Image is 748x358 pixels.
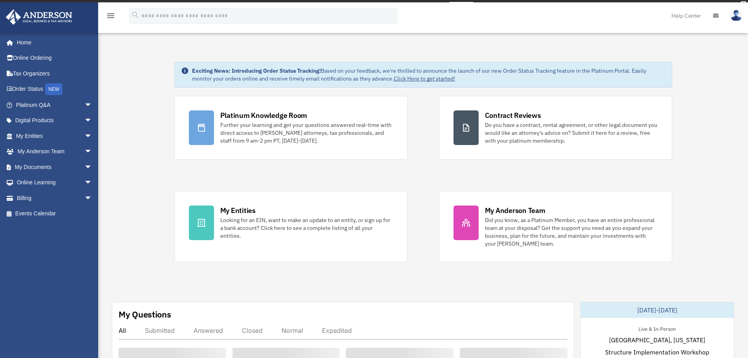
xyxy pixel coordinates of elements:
a: My Entitiesarrow_drop_down [5,128,104,144]
a: Tax Organizers [5,66,104,81]
div: All [119,327,126,334]
a: Platinum Knowledge Room Further your learning and get your questions answered real-time with dire... [174,96,408,160]
div: Closed [242,327,263,334]
span: arrow_drop_down [84,175,100,191]
div: [DATE]-[DATE] [581,302,734,318]
div: Do you have a contract, rental agreement, or other legal document you would like an attorney's ad... [485,121,658,145]
div: Live & In-Person [632,324,682,332]
div: My Questions [119,308,171,320]
div: Contract Reviews [485,110,541,120]
span: Structure Implementation Workshop [605,347,709,357]
a: Online Ordering [5,50,104,66]
a: Platinum Q&Aarrow_drop_down [5,97,104,113]
img: User Pic [730,10,742,21]
span: [GEOGRAPHIC_DATA], [US_STATE] [609,335,705,345]
a: My Entities Looking for an EIN, want to make an update to an entity, or sign up for a bank accoun... [174,191,408,262]
div: My Entities [220,206,256,215]
a: My Anderson Teamarrow_drop_down [5,144,104,160]
div: Looking for an EIN, want to make an update to an entity, or sign up for a bank account? Click her... [220,216,393,240]
img: Anderson Advisors Platinum Portal [4,9,75,25]
div: Submitted [145,327,175,334]
div: Expedited [322,327,352,334]
a: Digital Productsarrow_drop_down [5,113,104,129]
span: arrow_drop_down [84,113,100,129]
span: arrow_drop_down [84,159,100,175]
a: My Anderson Team Did you know, as a Platinum Member, you have an entire professional team at your... [439,191,672,262]
span: arrow_drop_down [84,190,100,206]
a: Order StatusNEW [5,81,104,97]
div: My Anderson Team [485,206,545,215]
div: close [741,1,746,6]
div: Normal [282,327,303,334]
a: menu [106,14,115,20]
a: Online Learningarrow_drop_down [5,175,104,191]
i: search [131,11,140,19]
div: Further your learning and get your questions answered real-time with direct access to [PERSON_NAM... [220,121,393,145]
div: Based on your feedback, we're thrilled to announce the launch of our new Order Status Tracking fe... [192,67,666,83]
span: arrow_drop_down [84,144,100,160]
div: Did you know, as a Platinum Member, you have an entire professional team at your disposal? Get th... [485,216,658,248]
div: NEW [45,83,62,95]
a: survey [449,2,474,11]
span: arrow_drop_down [84,97,100,113]
i: menu [106,11,115,20]
div: Get a chance to win 6 months of Platinum for free just by filling out this [274,2,446,11]
div: Platinum Knowledge Room [220,110,307,120]
div: Answered [194,327,223,334]
a: Contract Reviews Do you have a contract, rental agreement, or other legal document you would like... [439,96,672,160]
strong: Exciting News: Introducing Order Status Tracking! [192,67,321,74]
a: Events Calendar [5,206,104,222]
span: arrow_drop_down [84,128,100,144]
a: Click Here to get started! [394,75,455,82]
a: Billingarrow_drop_down [5,190,104,206]
a: My Documentsarrow_drop_down [5,159,104,175]
a: Home [5,35,100,50]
